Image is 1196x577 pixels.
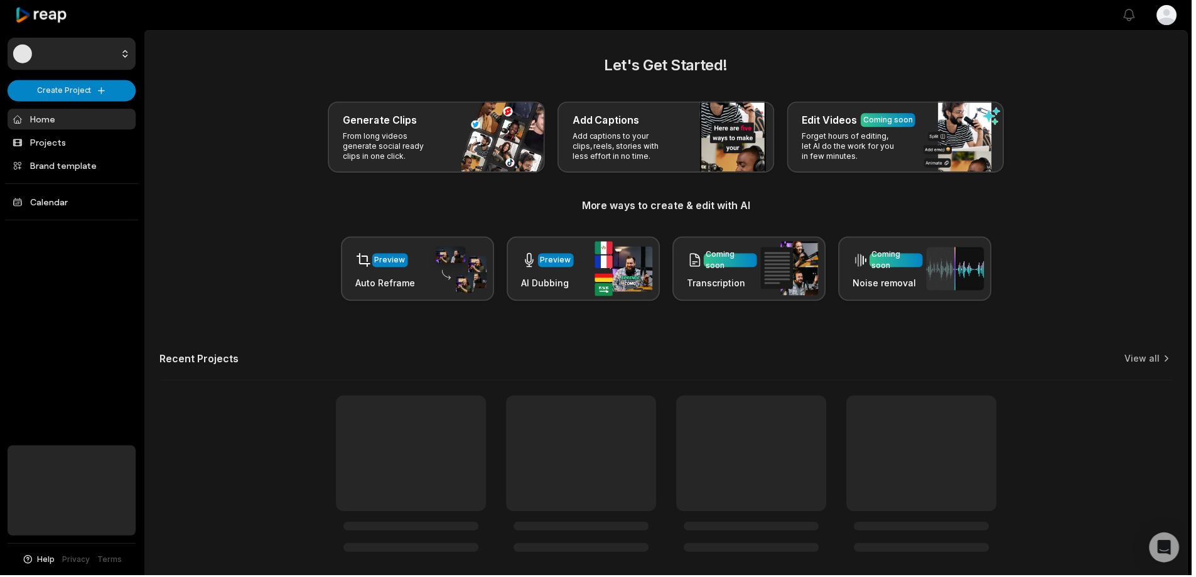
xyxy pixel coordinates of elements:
[8,156,136,176] a: Brand template
[805,113,860,128] h3: Edit Videos
[431,245,488,294] img: auto_reframe.png
[357,278,417,291] h3: Auto Reframe
[930,248,988,291] img: noise_removal.png
[690,278,760,291] h3: Transcription
[875,250,924,272] div: Coming soon
[8,132,136,153] a: Projects
[8,109,136,130] a: Home
[8,80,136,102] button: Create Project
[344,132,441,162] p: From long videos generate social ready clips in one click.
[98,556,122,567] a: Terms
[574,113,642,128] h3: Add Captions
[63,556,90,567] a: Privacy
[160,198,1177,213] h3: More ways to create & edit with AI
[542,256,573,267] div: Preview
[38,556,55,567] span: Help
[709,250,757,272] div: Coming soon
[376,256,407,267] div: Preview
[866,115,916,126] div: Coming soon
[160,54,1177,77] h2: Let's Get Started!
[344,113,418,128] h3: Generate Clips
[160,353,239,366] h2: Recent Projects
[1129,353,1164,366] a: View all
[524,278,576,291] h3: AI Dubbing
[805,132,902,162] p: Forget hours of editing, let AI do the work for you in few minutes.
[22,556,55,567] button: Help
[856,278,926,291] h3: Noise removal
[763,242,821,296] img: transcription.png
[1153,534,1183,564] div: Open Intercom Messenger
[574,132,672,162] p: Add captions to your clips, reels, stories with less effort in no time.
[8,192,136,213] a: Calendar
[597,242,655,297] img: ai_dubbing.png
